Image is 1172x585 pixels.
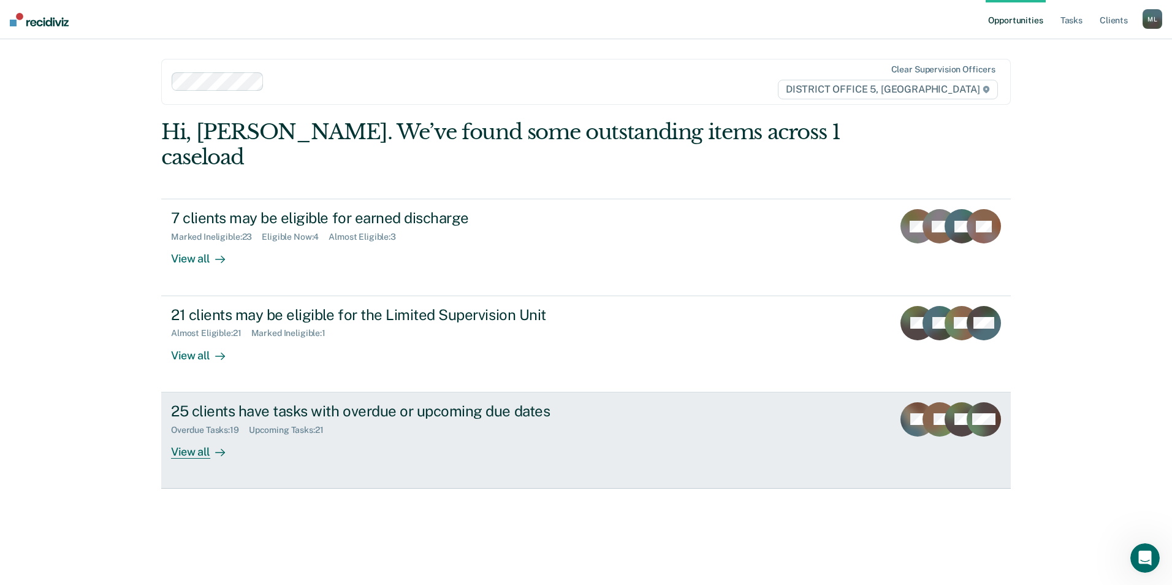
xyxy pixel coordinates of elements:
div: Marked Ineligible : 23 [171,232,262,242]
iframe: Intercom live chat [1130,543,1160,573]
a: 21 clients may be eligible for the Limited Supervision UnitAlmost Eligible:21Marked Ineligible:1V... [161,296,1011,392]
span: DISTRICT OFFICE 5, [GEOGRAPHIC_DATA] [778,80,998,99]
div: View all [171,242,240,266]
div: Marked Ineligible : 1 [251,328,335,338]
div: M L [1143,9,1162,29]
button: ML [1143,9,1162,29]
div: Overdue Tasks : 19 [171,425,249,435]
div: 25 clients have tasks with overdue or upcoming due dates [171,402,601,420]
div: Clear supervision officers [891,64,995,75]
a: 25 clients have tasks with overdue or upcoming due datesOverdue Tasks:19Upcoming Tasks:21View all [161,392,1011,489]
div: Almost Eligible : 21 [171,328,251,338]
div: 7 clients may be eligible for earned discharge [171,209,601,227]
div: Almost Eligible : 3 [329,232,406,242]
div: Upcoming Tasks : 21 [249,425,333,435]
img: Recidiviz [10,13,69,26]
div: Hi, [PERSON_NAME]. We’ve found some outstanding items across 1 caseload [161,120,841,170]
div: Eligible Now : 4 [262,232,329,242]
a: 7 clients may be eligible for earned dischargeMarked Ineligible:23Eligible Now:4Almost Eligible:3... [161,199,1011,296]
div: View all [171,338,240,362]
div: 21 clients may be eligible for the Limited Supervision Unit [171,306,601,324]
div: View all [171,435,240,459]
